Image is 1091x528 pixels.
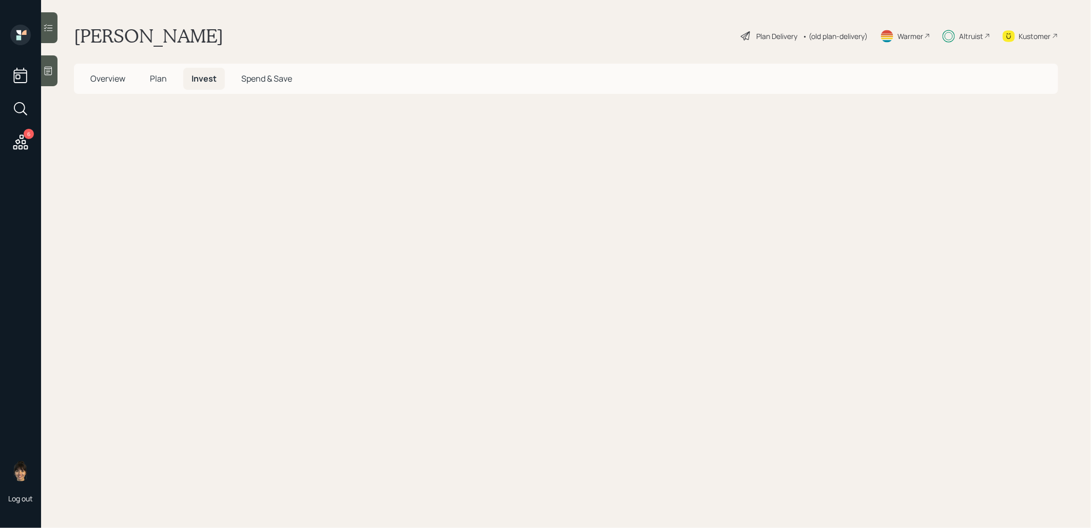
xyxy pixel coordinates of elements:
span: Spend & Save [241,73,292,84]
span: Plan [150,73,167,84]
img: treva-nostdahl-headshot.png [10,461,31,481]
div: Log out [8,494,33,503]
div: 6 [24,129,34,139]
span: Overview [90,73,125,84]
div: • (old plan-delivery) [802,31,868,42]
div: Warmer [897,31,923,42]
h1: [PERSON_NAME] [74,25,223,47]
div: Plan Delivery [756,31,797,42]
span: Invest [192,73,217,84]
div: Kustomer [1019,31,1051,42]
div: Altruist [959,31,983,42]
